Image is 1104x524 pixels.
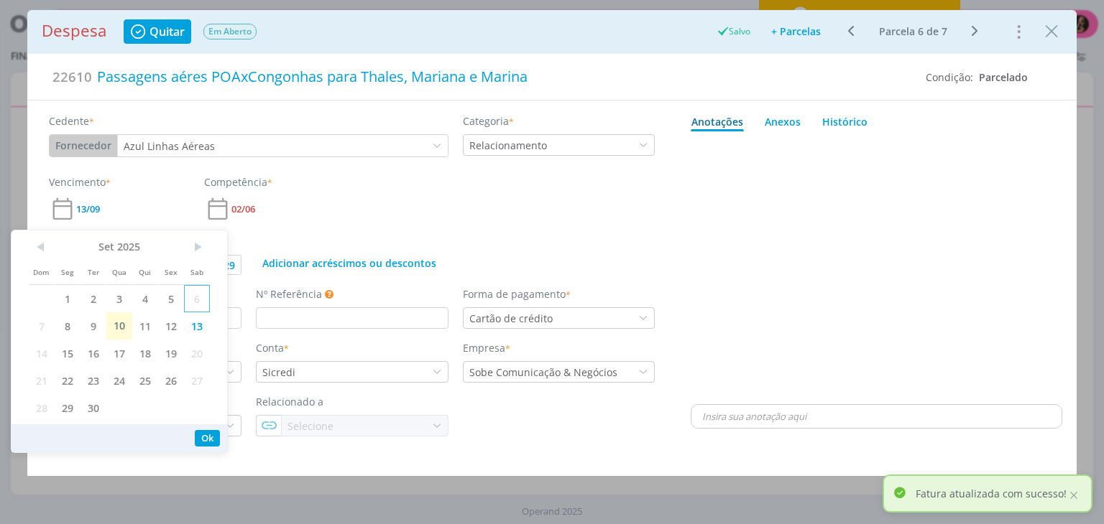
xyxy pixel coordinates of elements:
span: Quitar [149,26,185,37]
span: 13/09 [76,205,100,214]
span: > [184,236,210,258]
div: dialog [27,10,1076,476]
span: Sab [184,258,210,285]
span: 16 [80,340,106,367]
span: 21 [29,367,55,394]
button: Ok [195,430,220,446]
label: Relacionado a [256,394,323,409]
button: Parcela 6 de 7 [873,23,954,40]
span: 15 [55,340,80,367]
span: 19 [158,340,184,367]
span: 10 [106,312,132,340]
div: Relacionamento [469,138,550,153]
span: 18 [132,340,158,367]
label: Categoria [463,113,514,128]
button: Quitar [124,19,190,44]
span: 1 [55,285,80,312]
div: Sobe Comunicação & Negócios [464,365,620,380]
div: Selecione [287,418,336,434]
span: 9 [80,312,106,340]
span: 23 [80,367,106,394]
div: Cartão de crédito [469,311,556,326]
div: Condição: [926,70,1028,85]
div: Sicredi [262,365,298,380]
span: 12 [158,312,184,340]
span: 14 [29,340,55,367]
div: Azul Linhas Aéreas [124,139,218,154]
button: Close [1041,19,1062,42]
div: Salvo [717,25,750,38]
span: 26 [158,367,184,394]
label: Nº Referência [256,286,322,301]
span: Seg [55,258,80,285]
div: Passagens aéres POAxCongonhas para Thales, Mariana e Marina [92,61,914,93]
a: Anotações [691,108,744,131]
span: 2 [80,285,106,312]
label: Conta [256,340,289,355]
button: Fornecedor [50,135,117,156]
a: Histórico [822,108,868,131]
span: 6 [184,285,210,312]
span: 20 [184,340,210,367]
span: 22610 [52,67,92,87]
span: 7 [29,312,55,340]
span: 4 [132,285,158,312]
span: Parcelado [979,70,1028,84]
div: Selecione [282,418,336,434]
h1: Despesa [42,22,106,41]
span: Qua [106,258,132,285]
div: Cartão de crédito [464,311,556,326]
span: 17 [106,340,132,367]
span: 8 [55,312,80,340]
span: 28 [29,394,55,421]
span: 11 [132,312,158,340]
label: Empresa [463,340,510,355]
button: Adicionar acréscimos ou descontos [256,255,443,272]
span: 30 [80,394,106,421]
span: Dom [29,258,55,285]
button: Em Aberto [203,23,257,40]
span: Qui [132,258,158,285]
span: 29 [55,394,80,421]
span: 24 [106,367,132,394]
label: Competência [204,174,272,190]
span: Set 2025 [55,236,184,258]
label: Vencimento [49,174,111,190]
div: Anexos [765,114,801,129]
label: Forma de pagamento [463,286,571,301]
span: 5 [158,285,184,312]
span: 27 [184,367,210,394]
div: Sobe Comunicação & Negócios [469,365,620,380]
span: Ter [80,258,106,285]
button: + Parcelas [762,22,830,42]
span: 02/06 [231,205,255,214]
span: 25 [132,367,158,394]
div: Relacionamento [464,138,550,153]
span: 13 [184,312,210,340]
span: Sex [158,258,184,285]
span: < [29,236,55,258]
label: Cedente [49,113,94,128]
span: 22 [55,367,80,394]
span: Em Aberto [203,24,257,39]
div: Azul Linhas Aéreas [118,139,218,154]
p: Fatura atualizada com sucesso! [916,486,1067,501]
span: 3 [106,285,132,312]
div: Sicredi [257,365,298,380]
